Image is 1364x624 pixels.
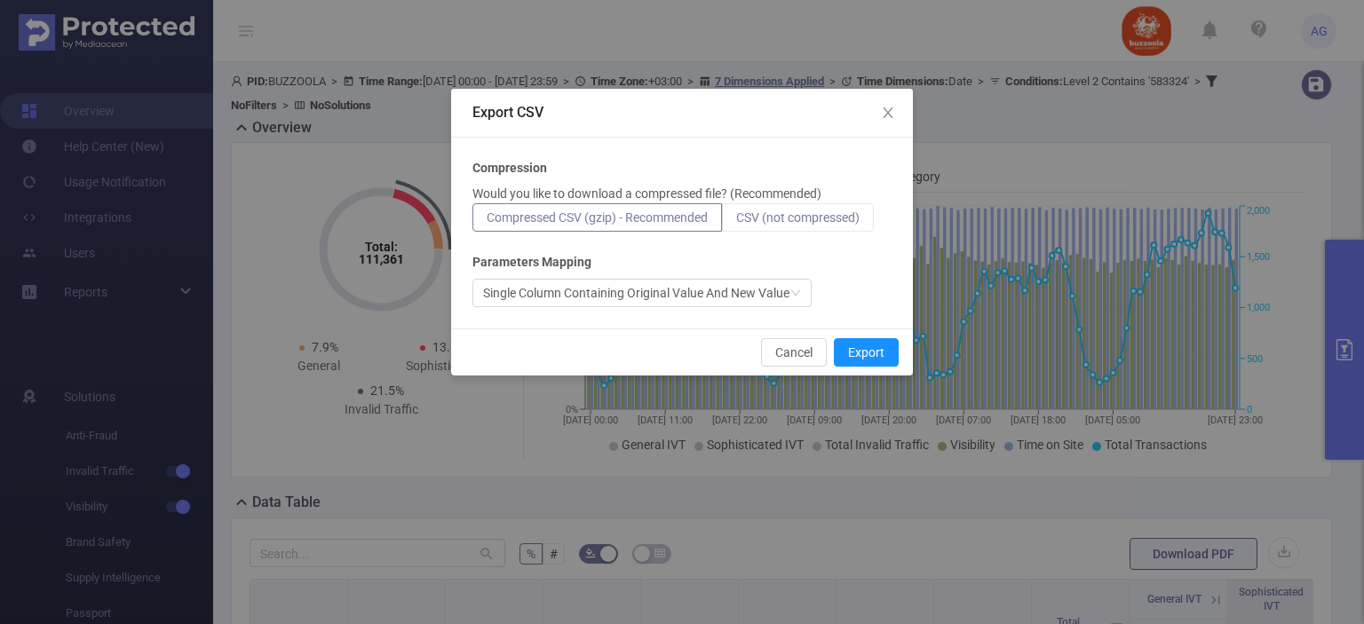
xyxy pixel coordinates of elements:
span: CSV (not compressed) [736,210,860,225]
p: Would you like to download a compressed file? (Recommended) [472,185,821,203]
b: Compression [472,159,547,178]
button: Export [834,338,899,367]
div: Export CSV [472,103,892,122]
i: icon: close [881,106,895,120]
button: Close [863,89,913,138]
b: Parameters Mapping [472,253,591,272]
button: Cancel [761,338,827,367]
span: Compressed CSV (gzip) - Recommended [487,210,708,225]
div: Single Column Containing Original Value And New Value [483,280,789,306]
i: icon: down [790,288,801,300]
